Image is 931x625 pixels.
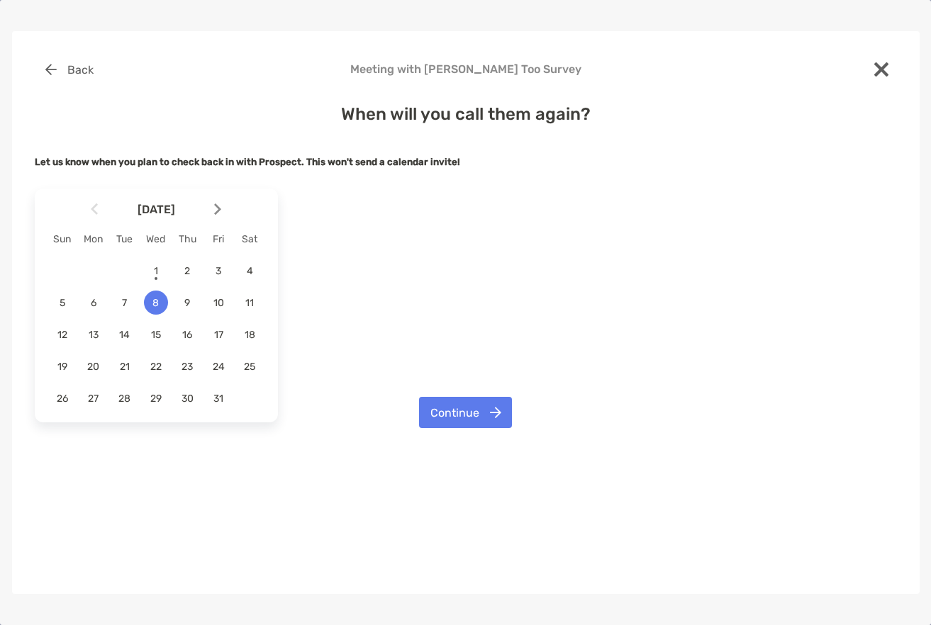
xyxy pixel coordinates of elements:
[50,297,74,309] span: 5
[175,329,199,341] span: 16
[206,361,230,373] span: 24
[206,329,230,341] span: 17
[144,297,168,309] span: 8
[238,361,262,373] span: 25
[144,265,168,277] span: 1
[78,233,109,245] div: Mon
[50,393,74,405] span: 26
[45,64,57,75] img: button icon
[144,329,168,341] span: 15
[35,104,897,124] h4: When will you call them again?
[101,203,211,216] span: [DATE]
[35,62,897,76] h4: Meeting with [PERSON_NAME] Too Survey
[35,54,105,85] button: Back
[50,329,74,341] span: 12
[82,329,106,341] span: 13
[140,233,172,245] div: Wed
[419,397,512,428] button: Continue
[238,329,262,341] span: 18
[175,393,199,405] span: 30
[238,297,262,309] span: 11
[113,297,137,309] span: 7
[35,157,897,167] h5: Let us know when you plan to check back in with Prospect.
[113,393,137,405] span: 28
[91,203,98,215] img: Arrow icon
[172,233,203,245] div: Thu
[113,361,137,373] span: 21
[175,297,199,309] span: 9
[490,407,501,418] img: button icon
[206,393,230,405] span: 31
[203,233,234,245] div: Fri
[238,265,262,277] span: 4
[214,203,221,215] img: Arrow icon
[50,361,74,373] span: 19
[82,361,106,373] span: 20
[82,297,106,309] span: 6
[306,157,460,167] strong: This won't send a calendar invite!
[234,233,265,245] div: Sat
[144,393,168,405] span: 29
[109,233,140,245] div: Tue
[874,62,888,77] img: close modal
[175,361,199,373] span: 23
[175,265,199,277] span: 2
[206,297,230,309] span: 10
[113,329,137,341] span: 14
[82,393,106,405] span: 27
[206,265,230,277] span: 3
[47,233,78,245] div: Sun
[144,361,168,373] span: 22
